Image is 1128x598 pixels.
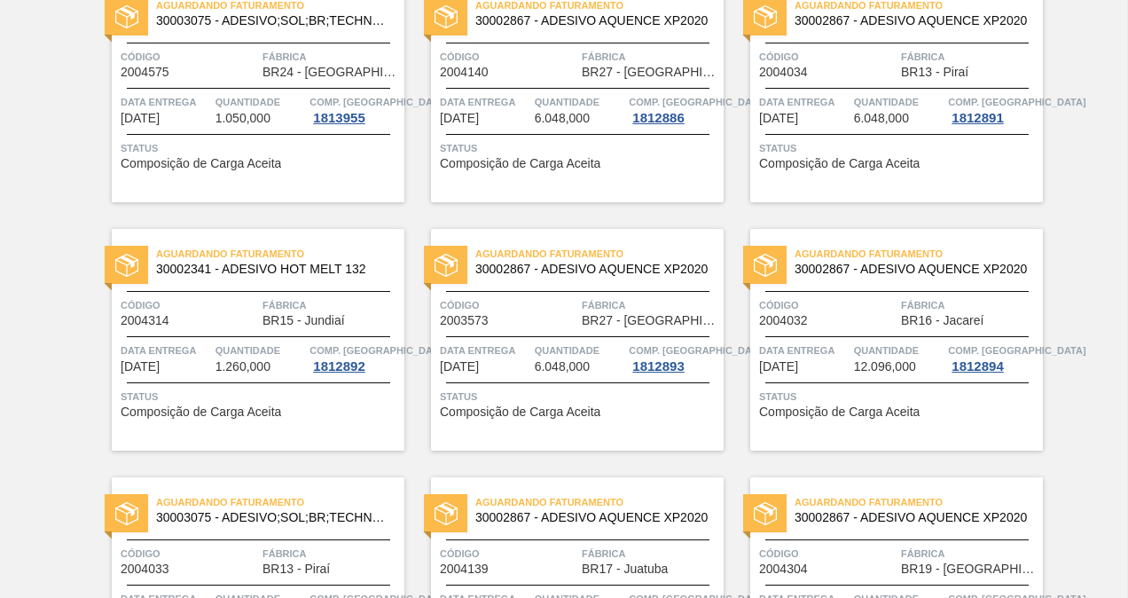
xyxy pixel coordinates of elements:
[901,296,1038,314] span: Fábrica
[948,342,1085,359] span: Comp. Carga
[309,111,368,125] div: 1813955
[754,5,777,28] img: status
[795,511,1029,524] span: 30002867 - ADESIVO AQUENCE XP2020
[629,359,687,374] div: 1812893
[440,314,489,327] span: 2003573
[948,359,1007,374] div: 1812894
[629,342,766,359] span: Comp. Carga
[948,342,1038,374] a: Comp. [GEOGRAPHIC_DATA]1812894
[759,563,808,576] span: 2004304
[121,48,258,66] span: Código
[215,342,306,359] span: Quantidade
[156,493,404,511] span: Aguardando Faturamento
[115,502,138,525] img: status
[440,93,530,111] span: Data entrega
[759,139,1038,157] span: Status
[440,296,577,314] span: Código
[535,112,590,125] span: 6.048,000
[754,254,777,277] img: status
[901,563,1038,576] span: BR19 - Nova Rio
[262,48,400,66] span: Fábrica
[121,342,211,359] span: Data entrega
[535,360,590,374] span: 6.048,000
[901,545,1038,563] span: Fábrica
[948,111,1007,125] div: 1812891
[121,545,258,563] span: Código
[582,545,719,563] span: Fábrica
[795,245,1043,263] span: Aguardando Faturamento
[475,263,709,276] span: 30002867 - ADESIVO AQUENCE XP2020
[440,545,577,563] span: Código
[629,93,719,125] a: Comp. [GEOGRAPHIC_DATA]1812886
[629,93,766,111] span: Comp. Carga
[121,360,160,374] span: 28/08/2025
[121,314,169,327] span: 2004314
[854,342,944,359] span: Quantidade
[309,93,400,125] a: Comp. [GEOGRAPHIC_DATA]1813955
[440,405,600,419] span: Composição de Carga Aceita
[440,388,719,405] span: Status
[121,93,211,111] span: Data entrega
[440,563,489,576] span: 2004139
[724,229,1043,451] a: statusAguardando Faturamento30002867 - ADESIVO AQUENCE XP2020Código2004032FábricaBR16 - JacareíDa...
[435,502,458,525] img: status
[795,14,1029,28] span: 30002867 - ADESIVO AQUENCE XP2020
[582,48,719,66] span: Fábrica
[121,405,281,419] span: Composição de Carga Aceita
[435,5,458,28] img: status
[759,545,897,563] span: Código
[759,296,897,314] span: Código
[475,245,724,263] span: Aguardando Faturamento
[262,314,345,327] span: BR15 - Jundiaí
[121,157,281,170] span: Composição de Carga Aceita
[475,511,709,524] span: 30002867 - ADESIVO AQUENCE XP2020
[440,157,600,170] span: Composição de Carga Aceita
[948,93,1085,111] span: Comp. Carga
[156,14,390,28] span: 30003075 - ADESIVO;SOL;BR;TECHNOMELT SUPRA HT 35125
[629,111,687,125] div: 1812886
[759,66,808,79] span: 2004034
[759,314,808,327] span: 2004032
[854,112,909,125] span: 6.048,000
[121,139,400,157] span: Status
[582,66,719,79] span: BR27 - Nova Minas
[475,493,724,511] span: Aguardando Faturamento
[215,93,306,111] span: Quantidade
[440,66,489,79] span: 2004140
[309,342,400,374] a: Comp. [GEOGRAPHIC_DATA]1812892
[440,139,719,157] span: Status
[795,263,1029,276] span: 30002867 - ADESIVO AQUENCE XP2020
[215,360,270,374] span: 1.260,000
[582,314,719,327] span: BR27 - Nova Minas
[901,48,1038,66] span: Fábrica
[475,14,709,28] span: 30002867 - ADESIVO AQUENCE XP2020
[121,66,169,79] span: 2004575
[404,229,724,451] a: statusAguardando Faturamento30002867 - ADESIVO AQUENCE XP2020Código2003573FábricaBR27 - [GEOGRAPH...
[535,93,625,111] span: Quantidade
[435,254,458,277] img: status
[754,502,777,525] img: status
[121,112,160,125] span: 21/08/2025
[582,563,668,576] span: BR17 - Juatuba
[440,360,479,374] span: 29/08/2025
[440,112,479,125] span: 26/08/2025
[262,563,330,576] span: BR13 - Piraí
[535,342,625,359] span: Quantidade
[629,342,719,374] a: Comp. [GEOGRAPHIC_DATA]1812893
[262,296,400,314] span: Fábrica
[759,112,798,125] span: 28/08/2025
[215,112,270,125] span: 1.050,000
[262,66,400,79] span: BR24 - Ponta Grossa
[759,342,850,359] span: Data entrega
[115,5,138,28] img: status
[440,342,530,359] span: Data entrega
[901,66,968,79] span: BR13 - Piraí
[582,296,719,314] span: Fábrica
[156,511,390,524] span: 30003075 - ADESIVO;SOL;BR;TECHNOMELT SUPRA HT 35125
[759,93,850,111] span: Data entrega
[262,545,400,563] span: Fábrica
[759,388,1038,405] span: Status
[309,359,368,374] div: 1812892
[759,405,920,419] span: Composição de Carga Aceita
[795,493,1043,511] span: Aguardando Faturamento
